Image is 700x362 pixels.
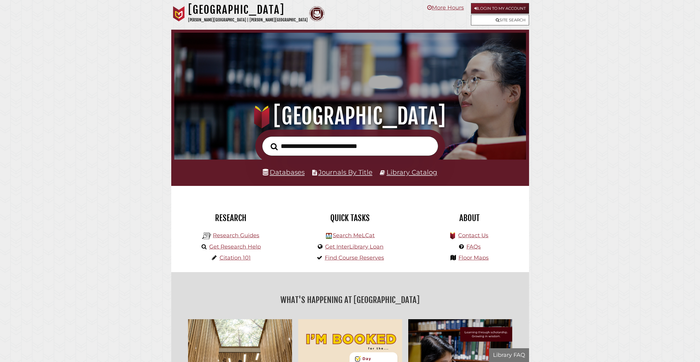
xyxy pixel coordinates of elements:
h1: [GEOGRAPHIC_DATA] [185,103,515,130]
img: Calvin Theological Seminary [309,6,324,21]
a: FAQs [466,243,481,250]
img: Hekman Library Logo [326,233,332,239]
a: Research Guides [213,232,259,239]
h2: What's Happening at [GEOGRAPHIC_DATA] [176,293,524,307]
i: Search [271,143,278,150]
a: Library Catalog [387,168,437,176]
a: Get InterLibrary Loan [325,243,383,250]
p: [PERSON_NAME][GEOGRAPHIC_DATA] | [PERSON_NAME][GEOGRAPHIC_DATA] [188,17,308,24]
a: Get Research Help [209,243,261,250]
h2: Research [176,213,286,223]
a: Journals By Title [318,168,372,176]
a: Find Course Reserves [325,254,384,261]
a: Contact Us [458,232,488,239]
a: Search MeLCat [333,232,375,239]
a: Floor Maps [458,254,489,261]
a: Login to My Account [471,3,529,14]
img: Hekman Library Logo [202,231,211,241]
h2: Quick Tasks [295,213,405,223]
a: More Hours [427,4,464,11]
img: Calvin University [171,6,187,21]
h1: [GEOGRAPHIC_DATA] [188,3,308,17]
a: Citation 101 [220,254,251,261]
button: Search [268,141,281,152]
a: Site Search [471,15,529,25]
a: Databases [263,168,305,176]
h2: About [414,213,524,223]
